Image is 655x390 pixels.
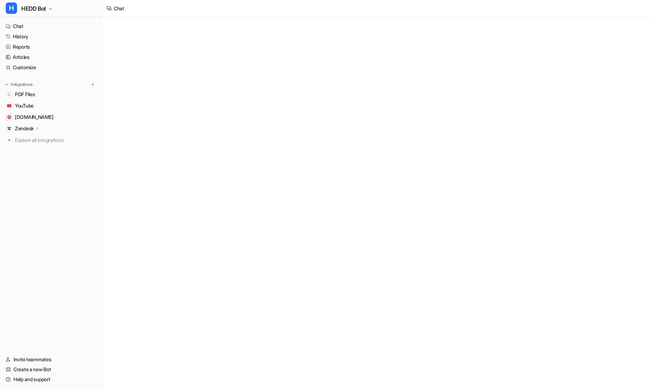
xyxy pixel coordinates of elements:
[15,125,34,132] p: Zendesk
[7,126,11,131] img: Zendesk
[15,102,34,109] span: YouTube
[4,82,9,87] img: expand menu
[6,137,13,144] img: explore all integrations
[15,134,96,146] span: Explore all integrations
[3,42,99,52] a: Reports
[3,52,99,62] a: Articles
[3,21,99,31] a: Chat
[21,4,46,13] span: HEDD Bot
[7,104,11,108] img: YouTube
[3,112,99,122] a: hedd.audio[DOMAIN_NAME]
[15,114,53,121] span: [DOMAIN_NAME]
[3,32,99,42] a: History
[3,135,99,145] a: Explore all integrations
[3,89,99,99] a: PDF FilesPDF Files
[7,92,11,97] img: PDF Files
[3,81,35,88] button: Integrations
[3,101,99,111] a: YouTubeYouTube
[3,355,99,364] a: Invite teammates
[7,115,11,119] img: hedd.audio
[6,2,17,14] span: H
[3,364,99,374] a: Create a new Bot
[11,82,33,87] p: Integrations
[3,374,99,384] a: Help and support
[114,5,124,12] div: Chat
[15,91,35,98] span: PDF Files
[90,82,95,87] img: menu_add.svg
[3,62,99,72] a: Customize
